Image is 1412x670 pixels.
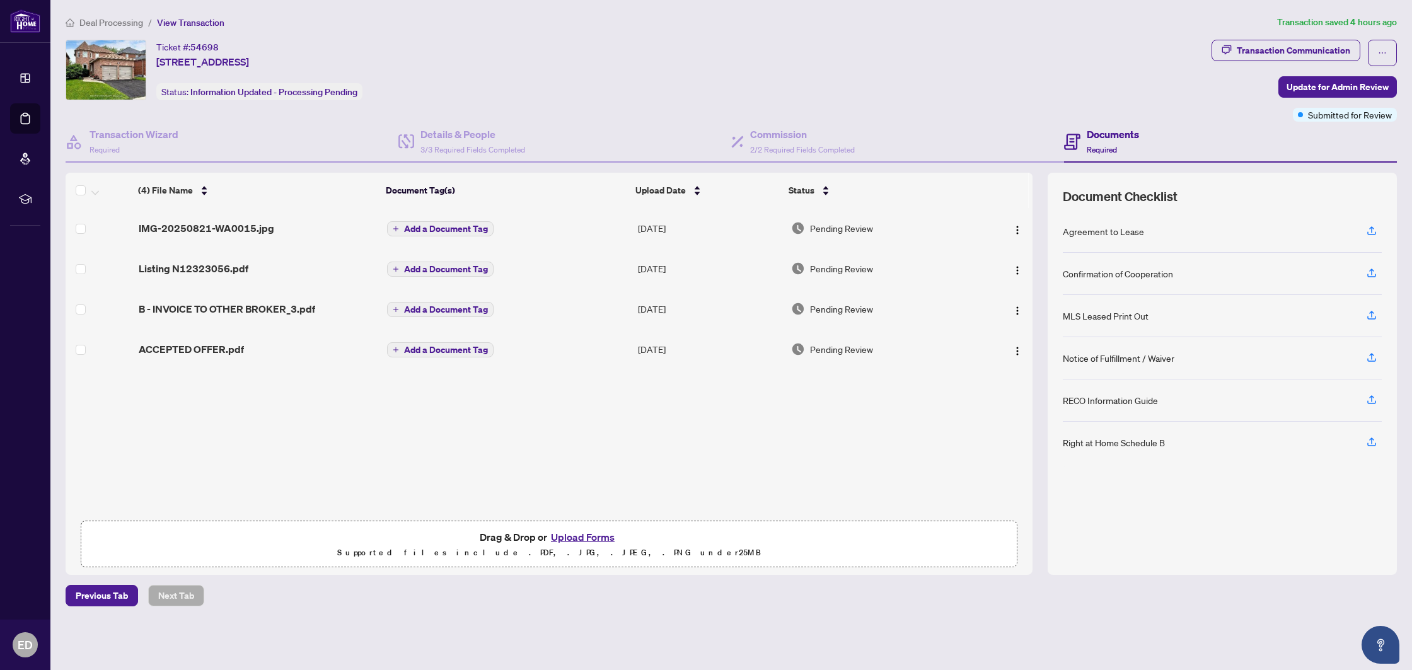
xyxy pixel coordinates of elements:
span: home [66,18,74,27]
button: Add a Document Tag [387,342,494,357]
img: IMG-N12323056_1.jpg [66,40,146,100]
span: Add a Document Tag [404,265,488,274]
div: MLS Leased Print Out [1063,309,1149,323]
img: Document Status [791,221,805,235]
button: Add a Document Tag [387,301,494,318]
div: Right at Home Schedule B [1063,436,1165,449]
button: Logo [1007,218,1027,238]
button: Add a Document Tag [387,262,494,277]
td: [DATE] [633,329,787,369]
img: Logo [1012,265,1022,275]
button: Add a Document Tag [387,261,494,277]
span: Pending Review [810,221,873,235]
img: logo [10,9,40,33]
td: [DATE] [633,289,787,329]
img: Logo [1012,306,1022,316]
img: Logo [1012,225,1022,235]
span: Submitted for Review [1308,108,1392,122]
span: plus [393,266,399,272]
button: Add a Document Tag [387,221,494,237]
span: Drag & Drop or [480,529,618,545]
span: B - INVOICE TO OTHER BROKER_3.pdf [139,301,315,316]
img: Document Status [791,342,805,356]
td: [DATE] [633,208,787,248]
div: RECO Information Guide [1063,393,1158,407]
img: Document Status [791,302,805,316]
button: Upload Forms [547,529,618,545]
th: Status [784,173,975,208]
span: ED [18,636,33,654]
span: Information Updated - Processing Pending [190,86,357,98]
span: Add a Document Tag [404,224,488,233]
span: Pending Review [810,342,873,356]
span: Add a Document Tag [404,345,488,354]
span: ACCEPTED OFFER.pdf [139,342,244,357]
button: Logo [1007,299,1027,319]
span: [STREET_ADDRESS] [156,54,249,69]
span: View Transaction [157,17,224,28]
button: Transaction Communication [1212,40,1360,61]
span: 2/2 Required Fields Completed [750,145,855,154]
img: Document Status [791,262,805,275]
span: plus [393,226,399,232]
span: Drag & Drop orUpload FormsSupported files include .PDF, .JPG, .JPEG, .PNG under25MB [81,521,1017,568]
p: Supported files include .PDF, .JPG, .JPEG, .PNG under 25 MB [89,545,1009,560]
td: [DATE] [633,248,787,289]
span: plus [393,306,399,313]
article: Transaction saved 4 hours ago [1277,15,1397,30]
span: ellipsis [1378,49,1387,57]
span: (4) File Name [138,183,193,197]
th: (4) File Name [133,173,381,208]
div: Notice of Fulfillment / Waiver [1063,351,1174,365]
span: 3/3 Required Fields Completed [420,145,525,154]
span: 54698 [190,42,219,53]
th: Document Tag(s) [381,173,630,208]
h4: Commission [750,127,855,142]
span: Listing N12323056.pdf [139,261,248,276]
h4: Details & People [420,127,525,142]
button: Logo [1007,258,1027,279]
span: Pending Review [810,262,873,275]
button: Add a Document Tag [387,302,494,317]
div: Status: [156,83,362,100]
span: Pending Review [810,302,873,316]
button: Add a Document Tag [387,342,494,358]
div: Transaction Communication [1237,40,1350,61]
span: Previous Tab [76,586,128,606]
button: Previous Tab [66,585,138,606]
span: Update for Admin Review [1287,77,1389,97]
button: Update for Admin Review [1278,76,1397,98]
span: Required [90,145,120,154]
span: Deal Processing [79,17,143,28]
div: Ticket #: [156,40,219,54]
span: IMG-20250821-WA0015.jpg [139,221,274,236]
img: Logo [1012,346,1022,356]
div: Confirmation of Cooperation [1063,267,1173,280]
button: Open asap [1362,626,1399,664]
h4: Documents [1087,127,1139,142]
th: Upload Date [630,173,784,208]
span: Required [1087,145,1117,154]
button: Add a Document Tag [387,221,494,236]
button: Next Tab [148,585,204,606]
div: Agreement to Lease [1063,224,1144,238]
li: / [148,15,152,30]
span: Upload Date [635,183,686,197]
span: plus [393,347,399,353]
button: Logo [1007,339,1027,359]
span: Add a Document Tag [404,305,488,314]
span: Status [789,183,814,197]
span: Document Checklist [1063,188,1178,205]
h4: Transaction Wizard [90,127,178,142]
